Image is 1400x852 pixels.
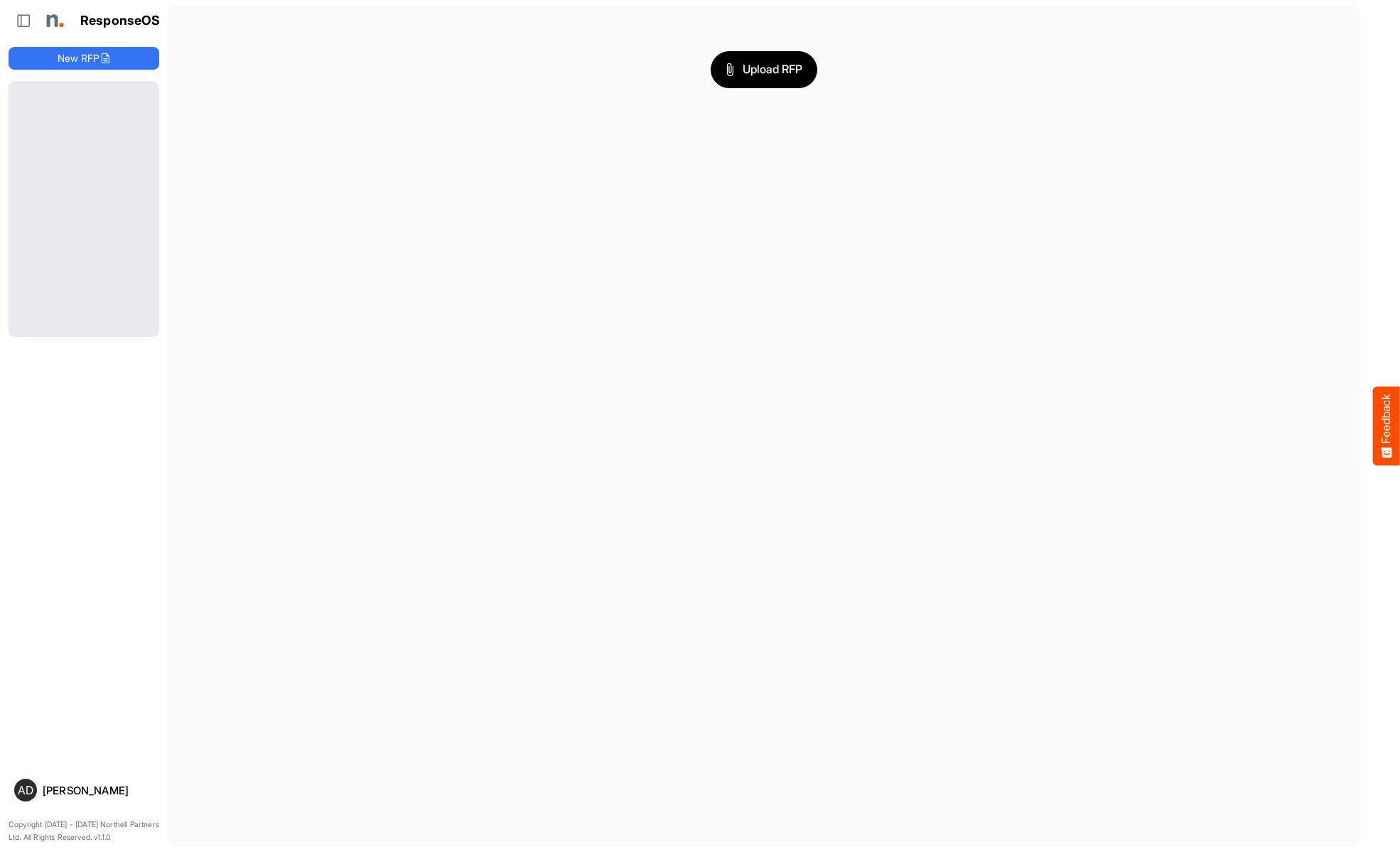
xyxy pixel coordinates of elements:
[711,51,817,88] button: Upload RFP
[9,819,159,843] p: Copyright [DATE] - [DATE] Northell Partners Ltd. All Rights Reserved. v1.1.0
[9,81,159,336] div: Loading...
[726,60,802,79] span: Upload RFP
[39,6,68,35] img: Northell
[43,785,154,796] div: [PERSON_NAME]
[80,14,161,28] h1: ResponseOS
[9,47,159,70] button: New RFP
[1373,387,1400,466] button: Feedback
[18,784,33,796] span: AD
